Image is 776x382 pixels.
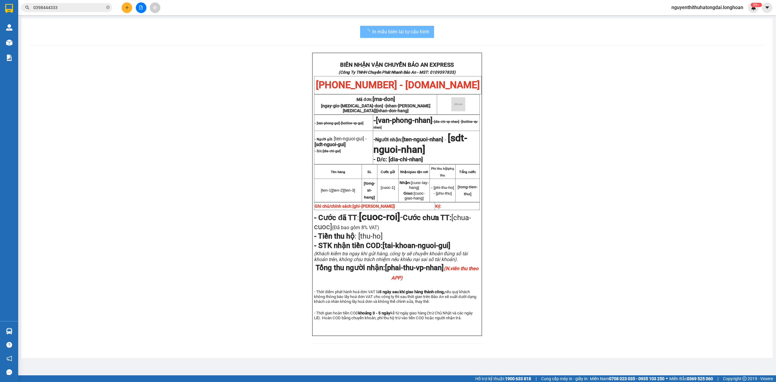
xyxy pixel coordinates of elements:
strong: - Người gửi: [315,137,333,141]
strong: - Tiền thu hộ [314,232,355,240]
span: file-add [139,5,143,10]
span: : [314,213,403,222]
span: (Đã bao gồm 8% VAT) [332,225,379,230]
span: [nhan-don-hang] [376,108,409,113]
strong: Cước gửi [381,170,395,174]
span: [dia-chi-gui] [323,149,341,153]
strong: 1900 633 818 [505,376,531,381]
strong: Tên hàng [331,170,345,174]
strong: Tổng cước [459,170,476,174]
span: - [373,119,478,129]
img: logo-vxr [5,4,13,13]
span: Mã đơn: [356,97,395,102]
strong: Ghi chú/chính sách: [315,204,395,209]
strong: Nhận/giao tận nơi [400,170,428,174]
img: warehouse-icon [6,39,12,46]
img: warehouse-icon [6,24,12,31]
span: [thu-ho] [356,232,383,240]
span: [ten-nguoi-gui] - [315,136,366,147]
strong: - Cước đã TT [314,213,357,222]
span: [ngay-gio-[MEDICAL_DATA]-don] - [321,103,430,113]
span: Miền Nam [590,375,664,382]
strong: - D/c: [373,156,387,163]
span: [ten-nguoi-nhan] [402,136,443,143]
span: - [phu-thu] [433,191,452,196]
strong: Ký: [435,204,441,209]
span: [nhan-[PERSON_NAME][MEDICAL_DATA]] [343,103,430,113]
span: Cung cấp máy in - giấy in: [541,375,588,382]
span: notification [6,356,12,361]
strong: Giao: [403,191,414,196]
span: [ten-2] [332,188,344,193]
span: [tong-tien-thu] [458,185,478,196]
span: Người nhận: [375,137,443,142]
span: [phai-thu-vp-nhan] [385,263,478,281]
button: caret-down [762,2,772,13]
span: close-circle [106,5,110,9]
span: [tai-khoan-nguoi-gui] [383,241,450,250]
img: icon-new-feature [751,5,756,10]
span: [ghi-[PERSON_NAME]] [353,204,395,209]
span: ⚪️ [666,377,668,380]
span: : [314,232,383,240]
strong: Nhận: [400,180,411,185]
span: - [359,211,403,223]
input: Tìm tên, số ĐT hoặc mã đơn [33,4,105,11]
span: - [phi-thu-ho] [431,185,454,190]
span: - [373,116,376,125]
button: In mẫu biên lai tự cấu hình [360,26,434,38]
span: | [536,375,537,382]
span: In mẫu biên lai tự cấu hình [372,28,429,35]
span: - STK nhận tiền COD: [314,241,450,250]
span: message [6,369,12,375]
span: [ten-3] [344,188,355,193]
strong: 0369 525 060 [687,376,713,381]
span: [van-phong-nhan] [376,116,433,125]
strong: 0708 023 035 - 0935 103 250 [609,376,664,381]
span: plus [125,5,129,10]
strong: Cước chưa TT: [403,213,451,222]
strong: BIÊN NHẬN VẬN CHUYỂN BẢO AN EXPRESS [340,62,454,68]
span: loading [365,29,372,34]
span: nguyenthithuhatongdai.longhoan [667,4,748,11]
span: [PHONE_NUMBER] - [DOMAIN_NAME] [316,79,480,91]
strong: (Công Ty TNHH Chuyển Phát Nhanh Bảo An - MST: 0109597835) [339,70,456,75]
span: (Khách kiểm tra ngay khi gửi hàng, công ty sẽ chuyển khoản đúng số tài khoản trên, không chịu trá... [314,251,468,262]
button: file-add [136,2,146,13]
span: search [25,5,29,10]
span: Miền Bắc [669,375,713,382]
button: aim [150,2,160,13]
span: [cuoc-lay-hang] [400,180,429,190]
span: - [443,137,448,142]
span: [tong-sl-hang] [364,181,375,199]
strong: [cuoc-roi] [359,211,400,223]
span: Hỗ trợ kỹ thuật: [475,375,531,382]
strong: - [373,136,443,143]
img: solution-icon [6,55,12,61]
strong: - D/c: [315,149,341,153]
span: caret-down [764,5,770,10]
span: [cuoc-giao-hang] [403,191,425,200]
sup: 321 [751,3,762,7]
strong: 5 ngày sau khi giao hàng thành công, [379,290,445,294]
span: aim [153,5,157,10]
span: [sdt-nguoi-gui] [315,142,346,147]
img: qr-code [451,97,465,111]
span: [ten-1] [321,188,332,193]
strong: Phí thu hộ/phụ thu [431,167,454,177]
span: [sdt-nguoi-nhan] [373,132,467,155]
span: Tổng thu người nhận: [316,263,478,281]
span: [cuoc-1] [381,185,395,190]
span: copyright [742,377,747,381]
span: - Thời gian hoàn tiền COD kể từ ngày giao hàng (trừ Chủ Nhật và các ngày Lễ). Hoàn COD bằng chuyể... [314,311,473,320]
strong: SL [367,170,372,174]
span: - [van-phong-gui]- [315,121,363,125]
span: - Thời điểm phát hành hoá đơn VAT là nếu quý khách không thông báo lấy hoá đơn VAT cho công ty th... [314,290,476,304]
strong: [dia-chi-nhan] [389,156,423,163]
span: close-circle [106,5,110,11]
span: [ma-don] [373,96,395,102]
img: warehouse-icon [6,328,12,334]
button: plus [122,2,132,13]
span: [hotline-vp-gui] [341,121,363,125]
